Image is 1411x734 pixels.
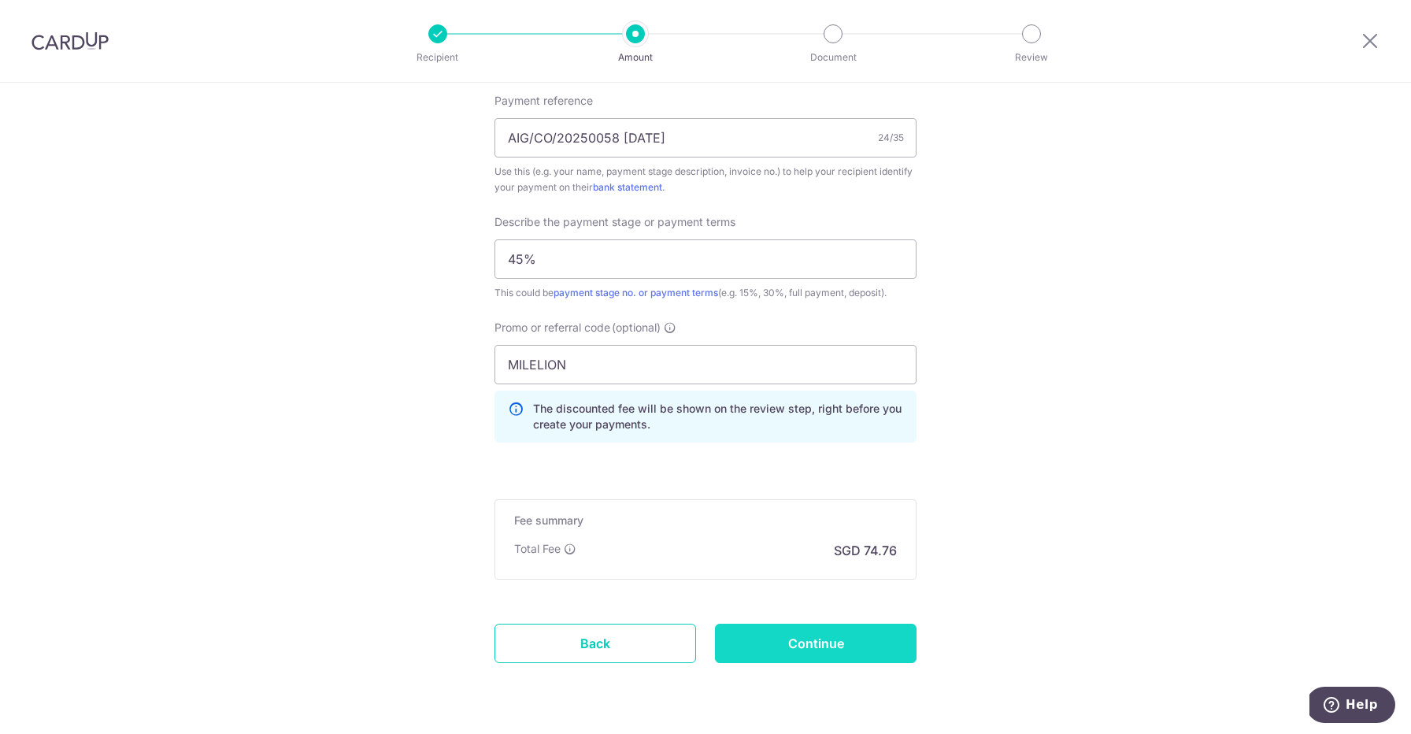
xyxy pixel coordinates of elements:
span: (optional) [612,320,661,335]
h5: Fee summary [514,513,897,528]
p: Review [973,50,1090,65]
a: Back [494,624,696,663]
p: Amount [577,50,694,65]
p: Total Fee [514,541,561,557]
span: Payment reference [494,93,593,109]
p: The discounted fee will be shown on the review step, right before you create your payments. [533,401,903,432]
a: payment stage no. or payment terms [554,287,718,298]
a: bank statement [593,181,662,193]
p: Document [775,50,891,65]
div: This could be (e.g. 15%, 30%, full payment, deposit). [494,285,917,301]
iframe: Opens a widget where you can find more information [1309,687,1395,726]
span: Promo or referral code [494,320,610,335]
img: CardUp [31,32,109,50]
div: 24/35 [878,130,904,146]
p: Recipient [380,50,496,65]
div: Use this (e.g. your name, payment stage description, invoice no.) to help your recipient identify... [494,164,917,195]
span: Describe the payment stage or payment terms [494,214,735,230]
input: Continue [715,624,917,663]
p: SGD 74.76 [834,541,897,560]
